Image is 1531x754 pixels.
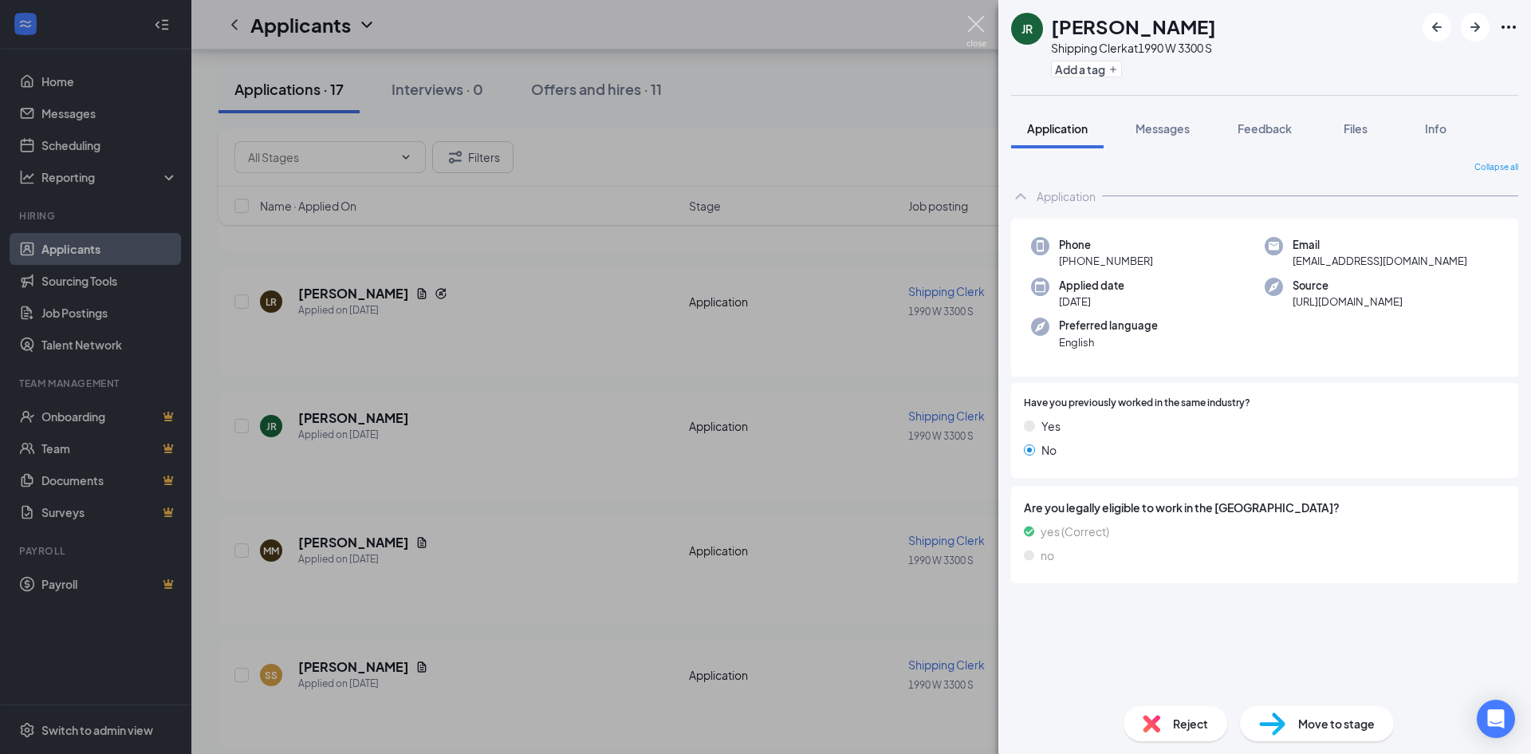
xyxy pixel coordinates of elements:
[1051,40,1216,56] div: Shipping Clerk at 1990 W 3300 S
[1051,13,1216,40] h1: [PERSON_NAME]
[1021,21,1033,37] div: JR
[1011,187,1030,206] svg: ChevronUp
[1024,396,1250,411] span: Have you previously worked in the same industry?
[1041,441,1057,459] span: No
[1238,121,1292,136] span: Feedback
[1037,188,1096,204] div: Application
[1423,13,1451,41] button: ArrowLeftNew
[1293,278,1403,294] span: Source
[1041,547,1054,564] span: no
[1135,121,1190,136] span: Messages
[1059,318,1158,334] span: Preferred language
[1293,237,1467,253] span: Email
[1298,715,1375,732] span: Move to stage
[1059,334,1158,350] span: English
[1041,417,1061,435] span: Yes
[1041,523,1109,540] span: yes (Correct)
[1051,61,1122,77] button: PlusAdd a tag
[1293,253,1467,269] span: [EMAIL_ADDRESS][DOMAIN_NAME]
[1477,700,1515,738] div: Open Intercom Messenger
[1466,18,1485,37] svg: ArrowRight
[1059,278,1124,294] span: Applied date
[1427,18,1446,37] svg: ArrowLeftNew
[1425,121,1446,136] span: Info
[1027,121,1088,136] span: Application
[1173,715,1208,732] span: Reject
[1461,13,1490,41] button: ArrowRight
[1059,253,1153,269] span: [PHONE_NUMBER]
[1059,237,1153,253] span: Phone
[1293,294,1403,310] span: [URL][DOMAIN_NAME]
[1474,161,1518,174] span: Collapse all
[1059,294,1124,310] span: [DATE]
[1024,499,1505,516] span: Are you legally eligible to work in the [GEOGRAPHIC_DATA]?
[1499,18,1518,37] svg: Ellipses
[1344,121,1368,136] span: Files
[1108,65,1118,74] svg: Plus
